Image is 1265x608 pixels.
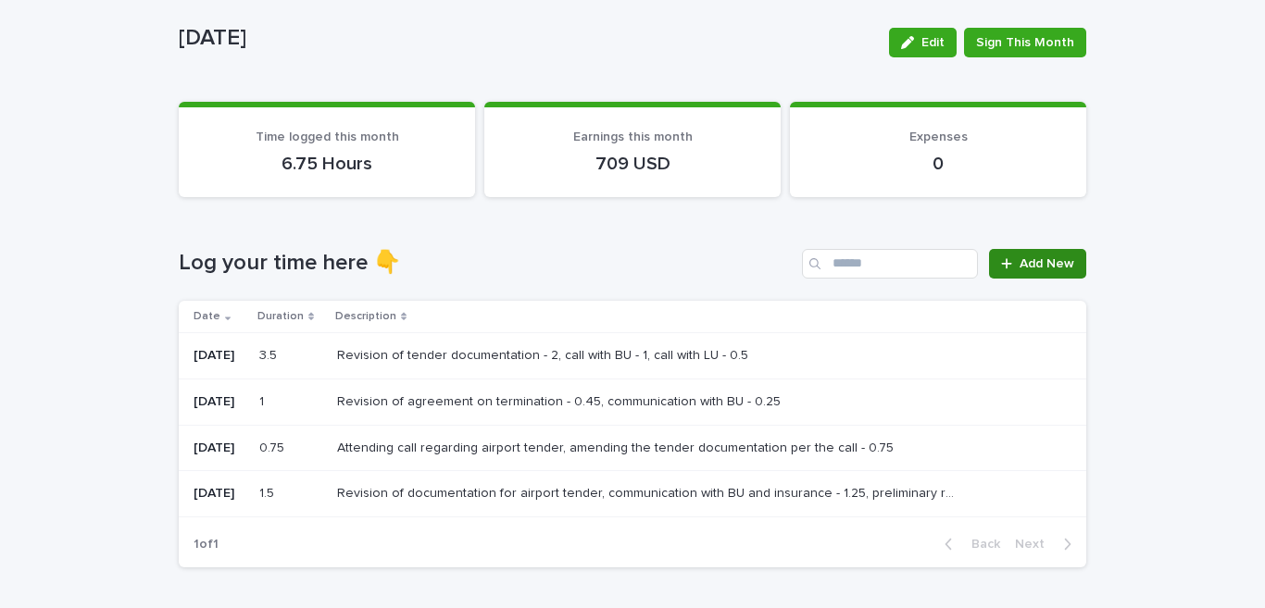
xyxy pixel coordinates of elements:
[1015,538,1056,551] span: Next
[179,332,1086,378] tr: [DATE]3.53.5 Revision of tender documentation - 2, call with BU - 1, call with LU - 0.5Revision o...
[256,130,399,143] span: Time logged this month
[194,486,244,502] p: [DATE]
[337,482,958,502] p: Revision of documentation for airport tender, communication with BU and insurance - 1.25, prelimi...
[1020,257,1074,270] span: Add New
[201,153,453,175] p: 6.75 Hours
[259,391,268,410] p: 1
[337,391,784,410] p: Revision of agreement on termination - 0.45, communication with BU - 0.25
[194,394,244,410] p: [DATE]
[976,33,1074,52] span: Sign This Month
[259,437,288,456] p: 0.75
[989,249,1086,279] a: Add New
[335,306,396,327] p: Description
[179,471,1086,517] tr: [DATE]1.51.5 Revision of documentation for airport tender, communication with BU and insurance - ...
[179,522,233,567] p: 1 of 1
[921,36,945,49] span: Edit
[259,344,281,364] p: 3.5
[194,440,244,456] p: [DATE]
[889,28,957,57] button: Edit
[812,153,1064,175] p: 0
[964,28,1086,57] button: Sign This Month
[507,153,758,175] p: 709 USD
[179,25,874,52] p: [DATE]
[337,344,752,364] p: Revision of tender documentation - 2, call with BU - 1, call with LU - 0.5
[257,306,304,327] p: Duration
[802,249,978,279] input: Search
[194,348,244,364] p: [DATE]
[179,378,1086,425] tr: [DATE]11 Revision of agreement on termination - 0.45, communication with BU - 0.25Revision of agr...
[179,250,795,277] h1: Log your time here 👇
[179,425,1086,471] tr: [DATE]0.750.75 Attending call regarding airport tender, amending the tender documentation per the...
[573,130,693,143] span: Earnings this month
[259,482,278,502] p: 1.5
[1008,536,1086,552] button: Next
[960,538,1000,551] span: Back
[930,536,1008,552] button: Back
[909,130,968,143] span: Expenses
[194,306,220,327] p: Date
[337,437,897,456] p: Attending call regarding airport tender, amending the tender documentation per the call - 0.75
